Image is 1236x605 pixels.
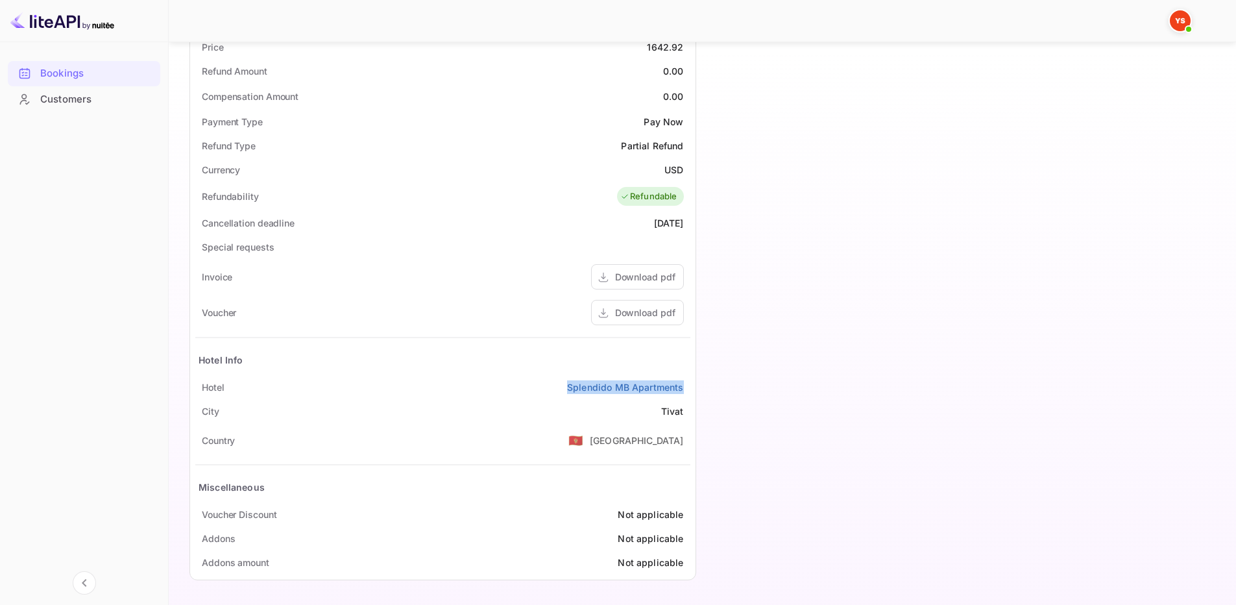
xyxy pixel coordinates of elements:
div: Invoice [202,270,232,284]
div: Voucher [202,306,236,319]
div: Refundability [202,190,259,203]
div: Compensation Amount [202,90,298,103]
button: Collapse navigation [73,571,96,595]
div: Partial Refund [621,139,683,153]
div: Download pdf [615,306,675,319]
div: Currency [202,163,240,177]
div: Customers [8,87,160,112]
div: Hotel [202,380,224,394]
div: Refund Type [202,139,256,153]
div: 0.00 [663,90,684,103]
div: Not applicable [618,532,683,545]
a: Splendido MB Apartments [567,380,683,394]
div: Country [202,434,235,447]
div: Cancellation deadline [202,216,295,230]
div: Addons amount [202,556,269,569]
div: Payment Type [202,115,263,129]
div: [DATE] [654,216,684,230]
div: 1642.92 [647,40,683,54]
div: Bookings [8,61,160,86]
div: Special requests [202,240,274,254]
div: [GEOGRAPHIC_DATA] [590,434,684,447]
div: 0.00 [663,64,684,78]
a: Customers [8,87,160,111]
div: Price [202,40,224,54]
div: Bookings [40,66,154,81]
div: Download pdf [615,270,675,284]
div: Refund Amount [202,64,267,78]
div: Refundable [620,190,677,203]
span: United States [568,428,583,452]
div: Voucher Discount [202,508,276,521]
div: City [202,404,219,418]
div: Tivat [661,404,684,418]
div: Addons [202,532,235,545]
div: Hotel Info [199,353,243,367]
a: Bookings [8,61,160,85]
div: Pay Now [644,115,683,129]
div: Miscellaneous [199,480,265,494]
div: Not applicable [618,556,683,569]
img: LiteAPI logo [10,10,114,31]
img: Yandex Support [1170,10,1191,31]
div: Not applicable [618,508,683,521]
div: Customers [40,92,154,107]
div: USD [664,163,683,177]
